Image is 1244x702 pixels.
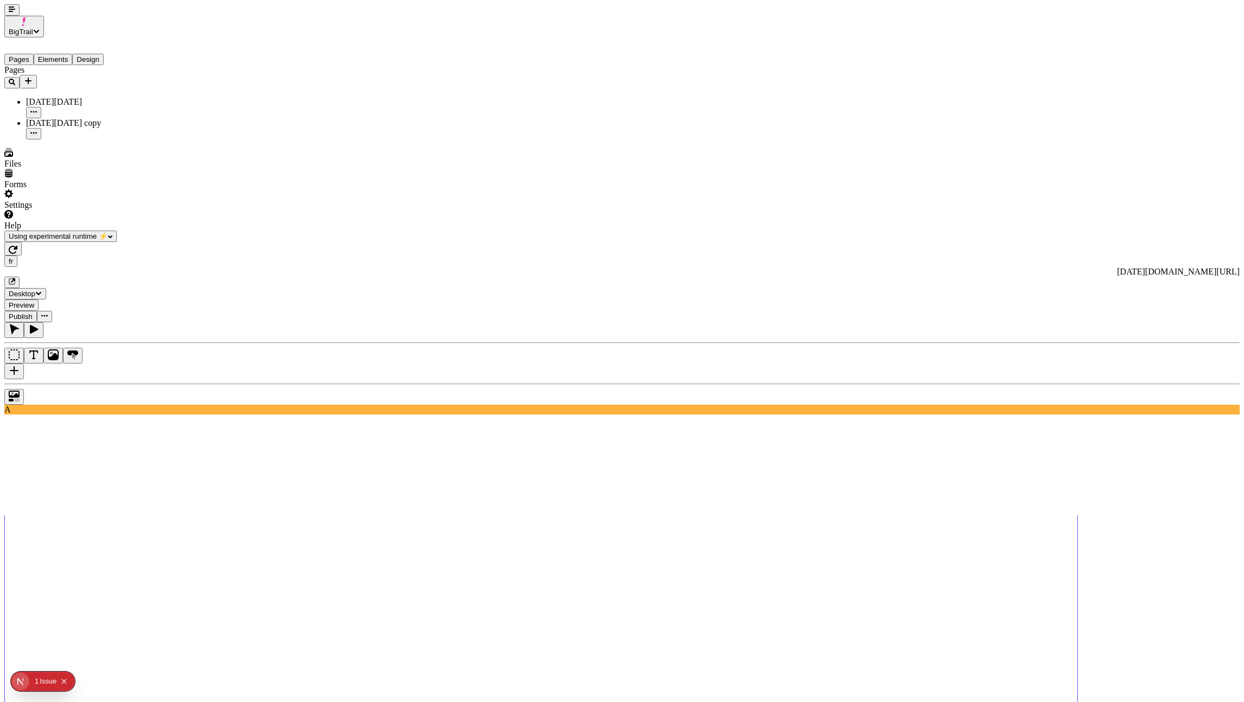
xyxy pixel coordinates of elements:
[9,28,33,36] span: BigTrail
[4,200,135,210] div: Settings
[4,180,135,189] div: Forms
[4,221,135,231] div: Help
[26,97,135,107] div: [DATE][DATE]
[34,54,73,65] button: Elements
[4,159,135,169] div: Files
[20,75,37,88] button: Add new
[26,118,135,128] div: [DATE][DATE] copy
[72,54,104,65] button: Design
[4,54,34,65] button: Pages
[4,65,135,75] div: Pages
